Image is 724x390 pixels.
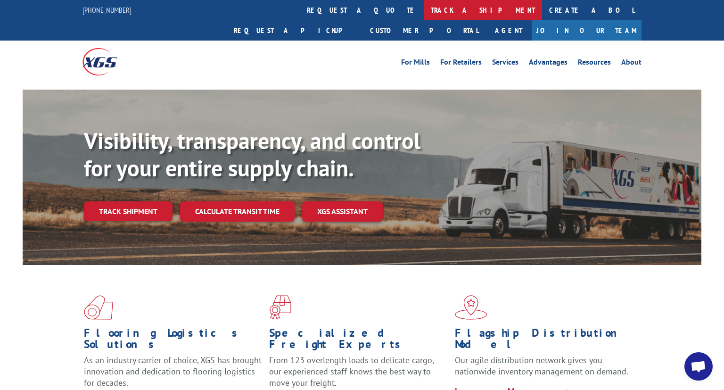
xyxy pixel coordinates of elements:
[82,5,132,15] a: [PHONE_NUMBER]
[84,201,173,221] a: Track shipment
[84,327,262,355] h1: Flooring Logistics Solutions
[269,327,447,355] h1: Specialized Freight Experts
[84,295,113,320] img: xgs-icon-total-supply-chain-intelligence-red
[492,58,518,69] a: Services
[485,20,532,41] a: Agent
[455,295,487,320] img: xgs-icon-flagship-distribution-model-red
[578,58,611,69] a: Resources
[621,58,642,69] a: About
[455,327,633,355] h1: Flagship Distribution Model
[227,20,363,41] a: Request a pickup
[401,58,430,69] a: For Mills
[532,20,642,41] a: Join Our Team
[84,126,420,183] b: Visibility, transparency, and control for your entire supply chain.
[529,58,568,69] a: Advantages
[180,201,295,222] a: Calculate transit time
[84,355,262,388] span: As an industry carrier of choice, XGS has brought innovation and dedication to flooring logistics...
[269,295,291,320] img: xgs-icon-focused-on-flooring-red
[302,201,383,222] a: XGS ASSISTANT
[455,355,628,377] span: Our agile distribution network gives you nationwide inventory management on demand.
[363,20,485,41] a: Customer Portal
[684,352,713,381] a: Open chat
[440,58,482,69] a: For Retailers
